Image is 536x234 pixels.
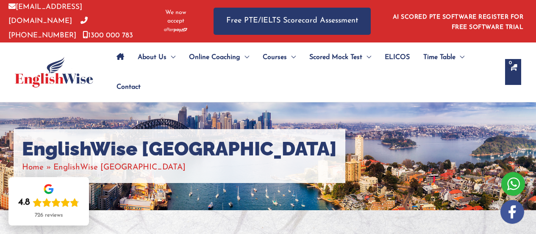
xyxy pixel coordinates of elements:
[303,42,378,72] a: Scored Mock TestMenu Toggle
[53,164,186,172] span: EnglishWise [GEOGRAPHIC_DATA]
[83,32,133,39] a: 1300 000 783
[240,42,249,72] span: Menu Toggle
[22,138,337,161] h1: EnglishWise [GEOGRAPHIC_DATA]
[455,42,464,72] span: Menu Toggle
[15,57,93,87] img: cropped-ew-logo
[110,72,141,102] a: Contact
[500,200,524,224] img: white-facebook.png
[110,42,497,102] nav: Site Navigation: Main Menu
[214,8,371,34] a: Free PTE/IELTS Scorecard Assessment
[18,197,79,209] div: Rating: 4.8 out of 5
[388,7,528,35] aside: Header Widget 1
[393,14,524,31] a: AI SCORED PTE SOFTWARE REGISTER FOR FREE SOFTWARE TRIAL
[167,42,175,72] span: Menu Toggle
[189,42,240,72] span: Online Coaching
[8,3,82,25] a: [EMAIL_ADDRESS][DOMAIN_NAME]
[22,164,44,172] a: Home
[256,42,303,72] a: CoursesMenu Toggle
[117,72,141,102] span: Contact
[362,42,371,72] span: Menu Toggle
[378,42,417,72] a: ELICOS
[8,17,88,39] a: [PHONE_NUMBER]
[138,42,167,72] span: About Us
[182,42,256,72] a: Online CoachingMenu Toggle
[22,161,337,175] nav: Breadcrumbs
[423,42,455,72] span: Time Table
[263,42,287,72] span: Courses
[505,59,521,85] a: View Shopping Cart, empty
[131,42,182,72] a: About UsMenu Toggle
[309,42,362,72] span: Scored Mock Test
[287,42,296,72] span: Menu Toggle
[164,28,187,32] img: Afterpay-Logo
[417,42,471,72] a: Time TableMenu Toggle
[385,42,410,72] span: ELICOS
[35,212,63,219] div: 726 reviews
[18,197,30,209] div: 4.8
[159,8,192,25] span: We now accept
